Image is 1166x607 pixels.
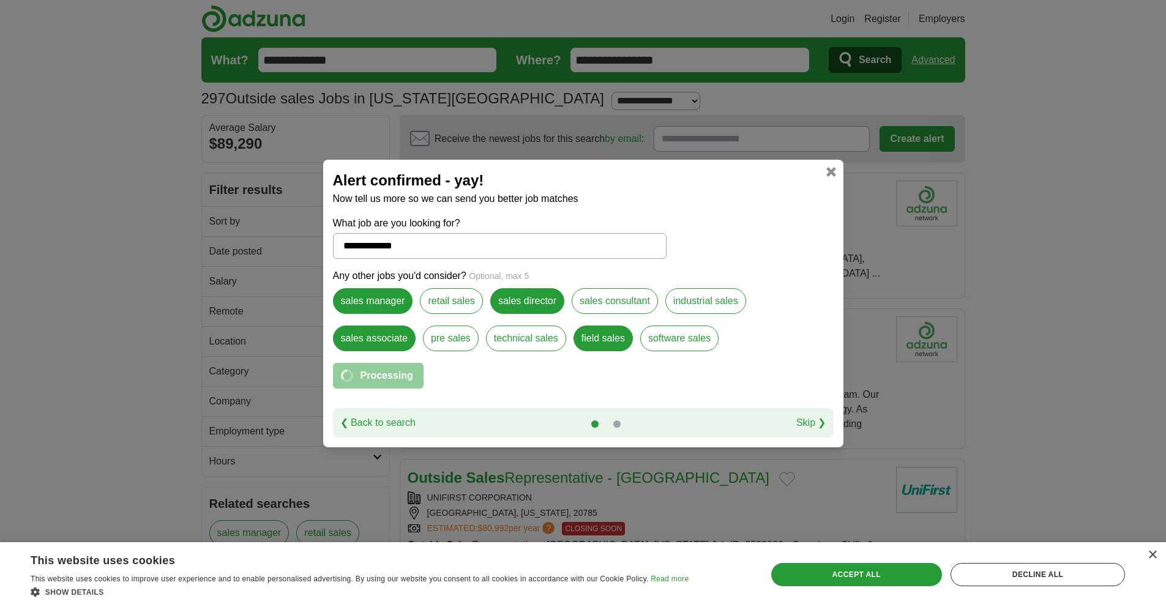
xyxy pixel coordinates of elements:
label: sales manager [333,288,413,314]
div: Decline all [951,563,1125,586]
p: Now tell us more so we can send you better job matches [333,192,834,206]
label: What job are you looking for? [333,216,667,231]
div: Show details [31,586,689,598]
label: sales consultant [572,288,658,314]
a: ❮ Back to search [340,415,416,430]
label: pre sales [423,326,479,351]
div: Accept all [771,563,942,586]
button: Processing [333,363,424,389]
label: sales director [490,288,564,314]
label: sales associate [333,326,416,351]
span: This website uses cookies to improve user experience and to enable personalised advertising. By u... [31,575,649,583]
label: industrial sales [665,288,746,314]
a: Read more, opens a new window [651,575,689,583]
div: This website uses cookies [31,549,658,568]
label: retail sales [420,288,482,314]
a: Skip ❯ [796,415,826,430]
span: Optional, max 5 [469,271,529,281]
span: Show details [45,588,104,597]
h2: Alert confirmed - yay! [333,169,834,192]
label: technical sales [486,326,566,351]
div: Close [1148,551,1157,560]
label: field sales [574,326,633,351]
p: Any other jobs you'd consider? [333,269,834,283]
label: software sales [640,326,719,351]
